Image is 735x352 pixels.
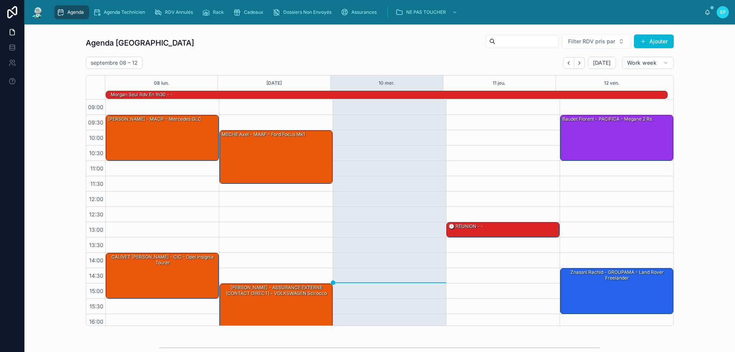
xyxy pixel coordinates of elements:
[87,242,105,248] span: 13:30
[563,57,574,69] button: Back
[221,131,306,138] div: MECHE Axel - MAAF - Ford focus mk1
[86,119,105,126] span: 09:30
[88,165,105,172] span: 11:00
[87,257,105,264] span: 14:00
[720,9,726,15] span: EP
[152,5,198,19] a: RDV Annulés
[220,131,332,183] div: MECHE Axel - MAAF - Ford focus mk1
[91,5,150,19] a: Agenda Technicien
[88,180,105,187] span: 11:30
[86,104,105,110] span: 09:00
[560,115,673,160] div: Baudet Florent - PACIFICA - Megane 2 rs
[106,253,219,298] div: CALIVET [PERSON_NAME] - CIC - opel insignia tourer
[104,9,145,15] span: Agenda Technicien
[270,5,337,19] a: Dossiers Non Envoyés
[622,57,674,69] button: Work week
[448,223,484,230] div: 🕒 RÉUNION - -
[88,303,105,309] span: 15:30
[110,91,173,98] div: Morgan seul rdv en 1h30 - -
[634,34,674,48] button: Ajouter
[562,34,631,49] button: Select Button
[221,284,332,297] div: [PERSON_NAME] - ASSURANCE EXTERNE (CONTACT DIRECT) - VOLKSWAGEN Scirocco
[406,9,446,15] span: NE PAS TOUCHER
[593,59,611,66] span: [DATE]
[86,38,194,48] h1: Agenda [GEOGRAPHIC_DATA]
[51,4,704,21] div: scrollable content
[588,57,616,69] button: [DATE]
[200,5,229,19] a: Rack
[154,75,169,91] button: 08 lun.
[447,223,559,237] div: 🕒 RÉUNION - -
[106,115,219,160] div: [PERSON_NAME] - MACIF - Mercedes GLC
[562,116,653,123] div: Baudet Florent - PACIFICA - Megane 2 rs
[266,75,282,91] button: [DATE]
[87,211,105,218] span: 12:30
[87,226,105,233] span: 13:00
[393,5,461,19] a: NE PAS TOUCHER
[574,57,585,69] button: Next
[54,5,89,19] a: Agenda
[107,116,202,123] div: [PERSON_NAME] - MACIF - Mercedes GLC
[568,38,615,45] span: Filter RDV pris par
[493,75,506,91] button: 11 jeu.
[351,9,377,15] span: Assurances
[107,254,218,266] div: CALIVET [PERSON_NAME] - CIC - opel insignia tourer
[87,196,105,202] span: 12:00
[627,59,657,66] span: Work week
[88,288,105,294] span: 15:00
[91,59,138,67] h2: septembre 08 – 12
[87,150,105,156] span: 10:30
[31,6,44,18] img: App logo
[338,5,382,19] a: Assurances
[220,284,332,329] div: [PERSON_NAME] - ASSURANCE EXTERNE (CONTACT DIRECT) - VOLKSWAGEN Scirocco
[87,318,105,325] span: 16:00
[379,75,395,91] button: 10 mer.
[213,9,224,15] span: Rack
[604,75,619,91] button: 12 ven.
[231,5,269,19] a: Cadeaux
[87,272,105,279] span: 14:30
[560,269,673,314] div: Znassni Rachid - GROUPAMA - Land Rover freelander
[562,269,673,282] div: Znassni Rachid - GROUPAMA - Land Rover freelander
[87,134,105,141] span: 10:00
[165,9,193,15] span: RDV Annulés
[67,9,84,15] span: Agenda
[244,9,263,15] span: Cadeaux
[283,9,332,15] span: Dossiers Non Envoyés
